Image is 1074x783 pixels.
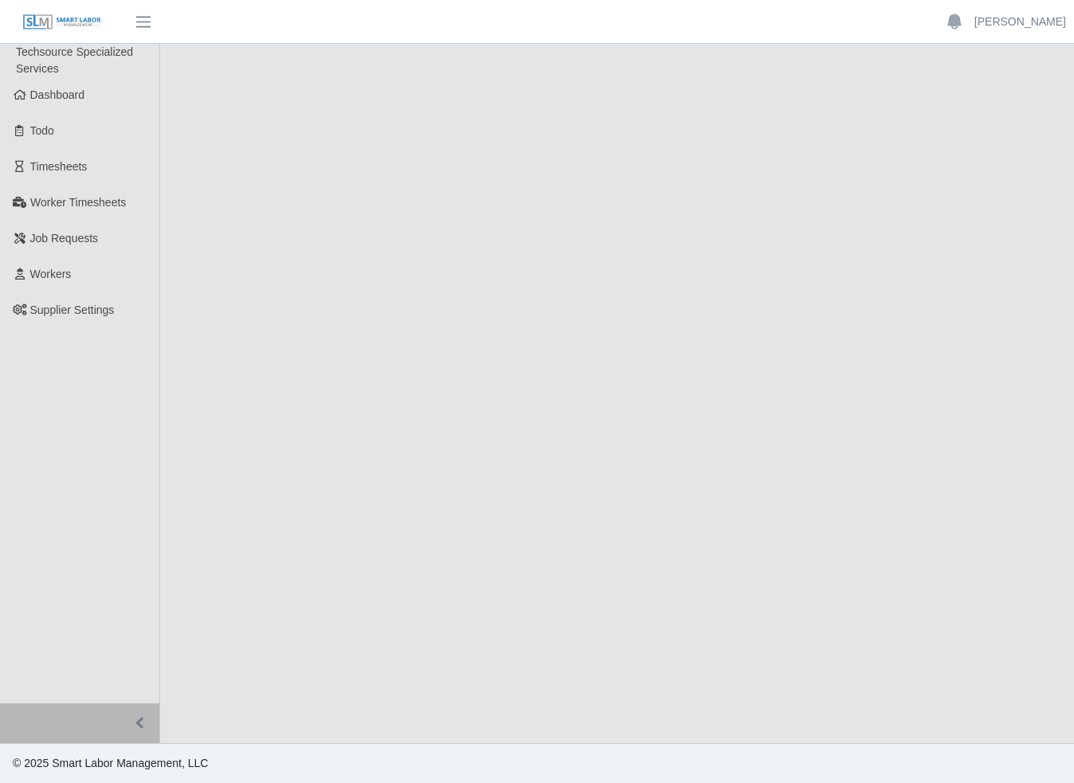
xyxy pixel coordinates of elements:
span: Supplier Settings [30,303,115,316]
span: Dashboard [30,88,85,101]
img: SLM Logo [22,14,102,31]
a: [PERSON_NAME] [974,14,1066,30]
span: Techsource Specialized Services [16,45,133,75]
span: Job Requests [30,232,99,245]
span: Worker Timesheets [30,196,126,209]
span: Workers [30,268,72,280]
span: © 2025 Smart Labor Management, LLC [13,757,208,769]
span: Timesheets [30,160,88,173]
span: Todo [30,124,54,137]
